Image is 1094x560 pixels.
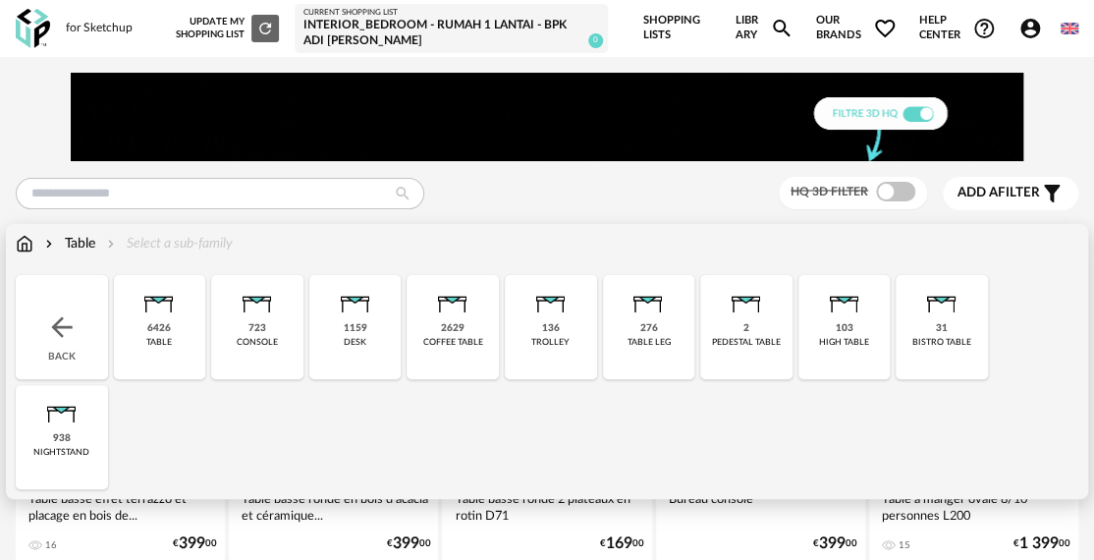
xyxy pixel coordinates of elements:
img: Table.png [527,275,574,322]
div: 723 [248,322,266,335]
span: 399 [179,537,205,550]
img: OXP [16,9,50,49]
div: Back [16,275,108,379]
span: Account Circle icon [1018,17,1042,40]
div: INTERIOR_BEDROOM - RUMAH 1 LANTAI - BPK ADI [PERSON_NAME] [302,18,600,48]
div: Current Shopping List [302,8,600,18]
span: HQ 3D filter [791,186,868,197]
div: Table [41,234,95,253]
span: 399 [819,537,846,550]
span: 1 399 [1019,537,1059,550]
span: 169 [606,537,632,550]
span: Refresh icon [256,23,274,32]
div: Update my Shopping List [162,15,280,42]
img: FILTRE%20HQ%20NEW_V1%20(4).gif [71,73,1023,161]
div: Table basse effet terrazzo et placage en bois de... [24,486,217,526]
img: Table.png [821,275,868,322]
div: 31 [936,322,948,335]
img: Table.png [723,275,770,322]
span: filter [957,185,1040,201]
span: Help centerHelp Circle Outline icon [919,14,996,42]
div: table [146,337,172,348]
div: desk [344,337,366,348]
img: Table.png [625,275,672,322]
img: svg+xml;base64,PHN2ZyB3aWR0aD0iMTYiIGhlaWdodD0iMTciIHZpZXdCb3g9IjAgMCAxNiAxNyIgZmlsbD0ibm9uZSIgeG... [16,234,33,253]
div: 276 [639,322,657,335]
img: svg+xml;base64,PHN2ZyB3aWR0aD0iMjQiIGhlaWdodD0iMjQiIHZpZXdCb3g9IjAgMCAyNCAyNCIgZmlsbD0ibm9uZSIgeG... [46,311,78,343]
div: table leg [627,337,670,348]
div: coffee table [423,337,483,348]
span: Help Circle Outline icon [972,17,996,40]
div: € 00 [386,537,430,550]
div: 103 [836,322,853,335]
span: 399 [392,537,418,550]
div: € 00 [1013,537,1070,550]
div: 938 [53,432,71,445]
div: 6426 [147,322,171,335]
div: Bureau console [664,486,857,526]
div: 136 [542,322,560,335]
img: Table.png [429,275,476,322]
span: Account Circle icon [1018,17,1051,40]
div: pedestal table [712,337,781,348]
div: Table basse ronde en bois d'acacia et céramique... [237,486,430,526]
img: Table.png [332,275,379,322]
img: us [1061,20,1078,37]
div: Table basse ronde 2 plateaux en rotin D71 [450,486,643,526]
div: 2 [743,322,749,335]
div: trolley [531,337,570,348]
span: Filter icon [1040,182,1064,205]
img: Table.png [918,275,965,322]
img: Table.png [38,385,85,432]
div: console [237,337,278,348]
div: € 00 [173,537,217,550]
img: Table.png [234,275,281,322]
div: 16 [45,539,57,551]
div: € 00 [813,537,857,550]
div: 2629 [441,322,465,335]
div: nightstand [33,447,89,458]
a: Current Shopping List INTERIOR_BEDROOM - RUMAH 1 LANTAI - BPK ADI [PERSON_NAME] 0 [302,8,600,49]
span: Add a [957,186,998,199]
div: for Sketchup [66,21,133,36]
div: 15 [899,539,910,551]
span: Magnify icon [770,17,793,40]
img: Table.png [136,275,183,322]
div: 1159 [344,322,367,335]
div: Table à manger ovale 8/10 personnes L200 [877,486,1070,526]
div: bistro table [912,337,971,348]
img: svg+xml;base64,PHN2ZyB3aWR0aD0iMTYiIGhlaWdodD0iMTYiIHZpZXdCb3g9IjAgMCAxNiAxNiIgZmlsbD0ibm9uZSIgeG... [41,234,57,253]
span: Heart Outline icon [873,17,897,40]
div: high table [819,337,869,348]
span: 0 [588,33,603,48]
button: Add afilter Filter icon [943,177,1078,210]
div: € 00 [600,537,644,550]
